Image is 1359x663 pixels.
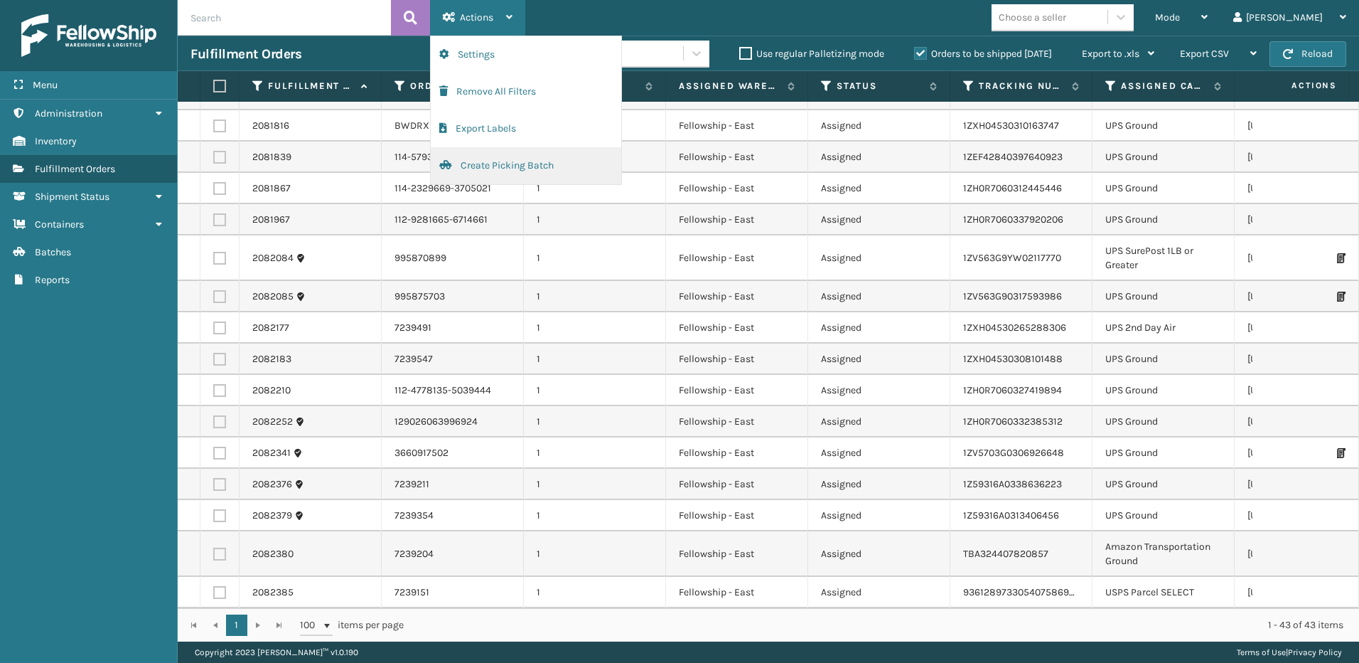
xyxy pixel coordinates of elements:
[666,406,808,437] td: Fellowship - East
[524,577,666,608] td: 1
[808,173,950,204] td: Assigned
[963,509,1059,521] a: 1Z59316A0313406456
[226,615,247,636] a: 1
[1092,406,1235,437] td: UPS Ground
[1082,48,1139,60] span: Export to .xls
[382,406,524,437] td: 129026063996924
[382,235,524,281] td: 995870899
[1155,11,1180,23] span: Mode
[268,80,354,92] label: Fulfillment Order Id
[808,344,950,375] td: Assigned
[666,142,808,173] td: Fellowship - East
[666,469,808,500] td: Fellowship - East
[252,547,294,561] a: 2082380
[252,383,291,398] a: 2082210
[963,322,1066,334] a: 1ZXH04530265288306
[739,48,884,60] label: Use regular Palletizing mode
[524,344,666,375] td: 1
[1337,253,1345,263] i: Print Packing Slip
[382,344,524,375] td: 7239547
[666,437,808,469] td: Fellowship - East
[252,290,294,304] a: 2082085
[808,235,950,281] td: Assigned
[382,110,524,142] td: BWDRXb7X0
[252,477,292,492] a: 2082376
[35,163,115,175] span: Fulfillment Orders
[1269,41,1346,67] button: Reload
[382,173,524,204] td: 114-2329669-3705021
[666,110,808,142] td: Fellowship - East
[382,281,524,312] td: 995875703
[666,204,808,235] td: Fellowship - East
[35,218,84,230] span: Containers
[1092,235,1235,281] td: UPS SurePost 1LB or Greater
[808,437,950,469] td: Assigned
[1337,292,1345,302] i: Print Packing Slip
[1092,531,1235,577] td: Amazon Transportation Ground
[963,384,1062,396] a: 1ZH0R7060327419894
[963,586,1085,598] a: 9361289733054075869667
[252,446,291,460] a: 2082341
[382,469,524,500] td: 7239211
[808,577,950,608] td: Assigned
[195,642,358,663] p: Copyright 2023 [PERSON_NAME]™ v 1.0.190
[1288,647,1342,657] a: Privacy Policy
[1121,80,1207,92] label: Assigned Carrier Service
[252,352,291,366] a: 2082183
[1237,642,1342,663] div: |
[963,415,1063,428] a: 1ZH0R7060332385312
[666,375,808,406] td: Fellowship - East
[21,14,156,57] img: logo
[524,406,666,437] td: 1
[1092,204,1235,235] td: UPS Ground
[382,577,524,608] td: 7239151
[1247,74,1345,97] span: Actions
[963,151,1063,163] a: 1ZEF42840397640923
[1092,344,1235,375] td: UPS Ground
[300,618,321,632] span: 100
[1092,500,1235,531] td: UPS Ground
[252,321,289,335] a: 2082177
[524,235,666,281] td: 1
[666,531,808,577] td: Fellowship - East
[1092,173,1235,204] td: UPS Ground
[524,437,666,469] td: 1
[666,577,808,608] td: Fellowship - East
[252,415,293,429] a: 2082252
[424,618,1343,632] div: 1 - 43 of 43 items
[252,213,290,227] a: 2081967
[382,531,524,577] td: 7239204
[33,79,58,91] span: Menu
[35,107,102,120] span: Administration
[252,119,289,133] a: 2081816
[837,80,923,92] label: Status
[300,615,404,636] span: items per page
[382,142,524,173] td: 114-5793933-7319442
[410,80,496,92] label: Order Number
[979,80,1065,92] label: Tracking Number
[808,469,950,500] td: Assigned
[382,204,524,235] td: 112-9281665-6714661
[1092,437,1235,469] td: UPS Ground
[431,147,621,184] button: Create Picking Batch
[35,191,109,203] span: Shipment Status
[963,447,1064,459] a: 1ZV5703G0306926648
[524,469,666,500] td: 1
[35,274,70,286] span: Reports
[666,281,808,312] td: Fellowship - East
[252,251,294,265] a: 2082084
[252,585,294,600] a: 2082385
[431,110,621,147] button: Export Labels
[382,500,524,531] td: 7239354
[382,312,524,344] td: 7239491
[808,375,950,406] td: Assigned
[666,312,808,344] td: Fellowship - East
[963,252,1061,264] a: 1ZV563G9YW02117770
[914,48,1052,60] label: Orders to be shipped [DATE]
[1092,312,1235,344] td: UPS 2nd Day Air
[1092,110,1235,142] td: UPS Ground
[963,290,1062,302] a: 1ZV563G90317593986
[963,182,1062,194] a: 1ZH0R7060312445446
[666,344,808,375] td: Fellowship - East
[1237,647,1286,657] a: Terms of Use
